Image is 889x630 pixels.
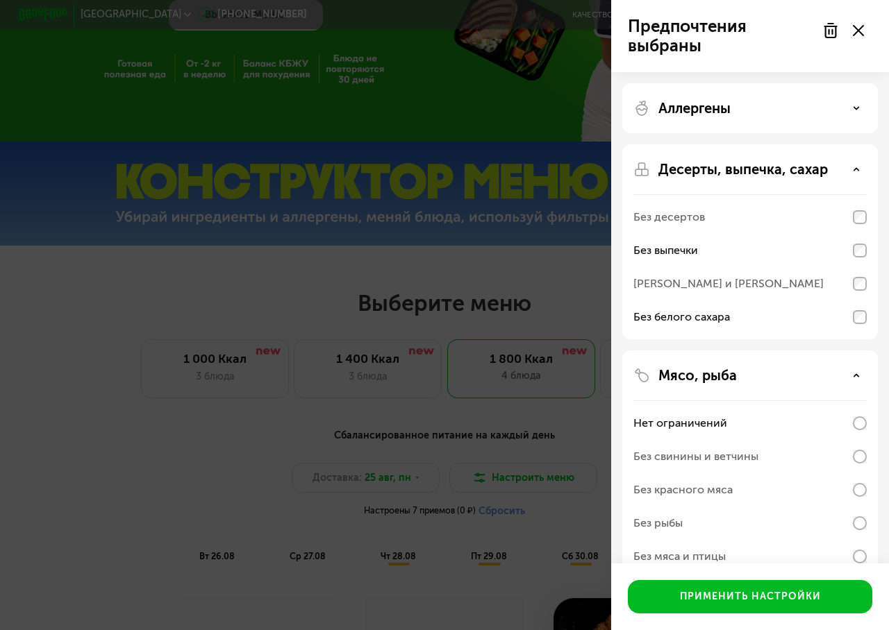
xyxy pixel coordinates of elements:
div: Без белого сахара [633,309,730,325]
div: [PERSON_NAME] и [PERSON_NAME] [633,275,824,292]
div: Без мяса и птицы [633,548,726,565]
div: Применить настройки [680,590,821,604]
div: Без десертов [633,209,705,225]
div: Без рыбы [633,515,683,531]
div: Без свинины и ветчины [633,448,758,465]
p: Аллергены [658,100,731,117]
p: Десерты, выпечка, сахар [658,161,828,178]
div: Нет ограничений [633,415,727,432]
button: Применить настройки [628,580,872,613]
p: Мясо, рыба [658,367,737,384]
p: Предпочтения выбраны [628,17,814,56]
div: Без красного мяса [633,482,733,498]
div: Без выпечки [633,242,698,259]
